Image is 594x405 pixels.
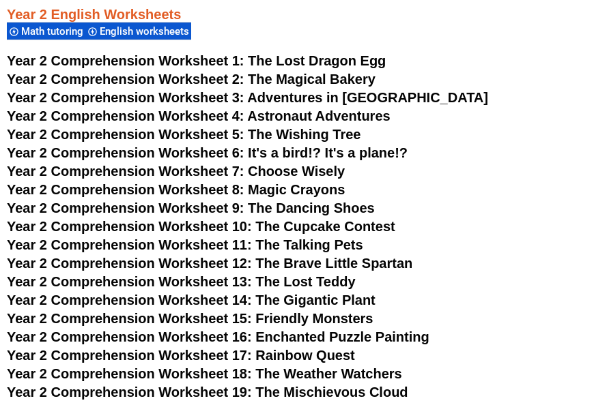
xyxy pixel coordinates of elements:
[7,90,488,105] a: Year 2 Comprehension Worksheet 3: Adventures in [GEOGRAPHIC_DATA]
[7,164,244,179] span: Year 2 Comprehension Worksheet 7:
[7,90,244,105] span: Year 2 Comprehension Worksheet 3:
[248,127,360,142] span: The Wishing Tree
[7,72,244,87] span: Year 2 Comprehension Worksheet 2:
[7,366,402,381] a: Year 2 Comprehension Worksheet 18: The Weather Watchers
[7,237,363,252] a: Year 2 Comprehension Worksheet 11: The Talking Pets
[7,164,345,179] a: Year 2 Comprehension Worksheet 7: Choose Wisely
[247,90,488,105] span: Adventures in [GEOGRAPHIC_DATA]
[7,108,391,123] a: Year 2 Comprehension Worksheet 4: Astronaut Adventures
[7,385,408,400] a: Year 2 Comprehension Worksheet 19: The Mischievous Cloud
[7,127,244,142] span: Year 2 Comprehension Worksheet 5:
[21,25,87,37] span: Math tutoring
[248,164,345,179] span: Choose Wisely
[7,256,412,271] a: Year 2 Comprehension Worksheet 12: The Brave Little Spartan
[100,25,193,37] span: English worksheets
[7,145,408,160] a: Year 2 Comprehension Worksheet 6: It's a bird!? It's a plane!?
[7,292,376,307] a: Year 2 Comprehension Worksheet 14: The Gigantic Plant
[7,53,244,68] span: Year 2 Comprehension Worksheet 1:
[85,22,191,40] div: English worksheets
[7,127,361,142] a: Year 2 Comprehension Worksheet 5: The Wishing Tree
[248,53,386,68] span: The Lost Dragon Egg
[7,311,373,326] a: Year 2 Comprehension Worksheet 15: Friendly Monsters
[247,108,390,123] span: Astronaut Adventures
[7,274,356,289] a: Year 2 Comprehension Worksheet 13: The Lost Teddy
[7,200,375,215] a: Year 2 Comprehension Worksheet 9: The Dancing Shoes
[7,329,429,344] a: Year 2 Comprehension Worksheet 16: Enchanted Puzzle Painting
[7,219,395,234] a: Year 2 Comprehension Worksheet 10: The Cupcake Contest
[7,348,355,363] a: Year 2 Comprehension Worksheet 17: Rainbow Quest
[7,22,85,40] div: Math tutoring
[248,72,376,87] span: The Magical Bakery
[367,251,594,405] iframe: Chat Widget
[7,53,386,68] a: Year 2 Comprehension Worksheet 1: The Lost Dragon Egg
[7,108,244,123] span: Year 2 Comprehension Worksheet 4:
[7,72,376,87] a: Year 2 Comprehension Worksheet 2: The Magical Bakery
[7,182,345,197] a: Year 2 Comprehension Worksheet 8: Magic Crayons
